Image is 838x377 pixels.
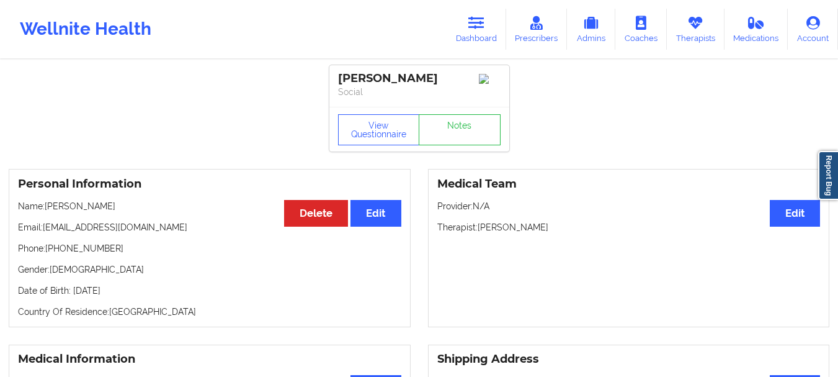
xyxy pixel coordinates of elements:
[437,221,821,234] p: Therapist: [PERSON_NAME]
[18,200,401,212] p: Name: [PERSON_NAME]
[18,306,401,318] p: Country Of Residence: [GEOGRAPHIC_DATA]
[437,200,821,212] p: Provider: N/A
[479,74,501,84] img: Image%2Fplaceholer-image.png
[770,200,820,227] button: Edit
[788,9,838,50] a: Account
[18,242,401,255] p: Phone: [PHONE_NUMBER]
[724,9,788,50] a: Medications
[350,200,401,227] button: Edit
[567,9,615,50] a: Admins
[437,177,821,191] h3: Medical Team
[18,352,401,366] h3: Medical Information
[667,9,724,50] a: Therapists
[338,114,420,145] button: View Questionnaire
[338,71,501,86] div: [PERSON_NAME]
[419,114,501,145] a: Notes
[18,263,401,276] p: Gender: [DEMOGRAPHIC_DATA]
[615,9,667,50] a: Coaches
[18,221,401,234] p: Email: [EMAIL_ADDRESS][DOMAIN_NAME]
[338,86,501,98] p: Social
[284,200,348,227] button: Delete
[506,9,568,50] a: Prescribers
[437,352,821,366] h3: Shipping Address
[18,177,401,191] h3: Personal Information
[818,151,838,200] a: Report Bug
[447,9,506,50] a: Dashboard
[18,284,401,297] p: Date of Birth: [DATE]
